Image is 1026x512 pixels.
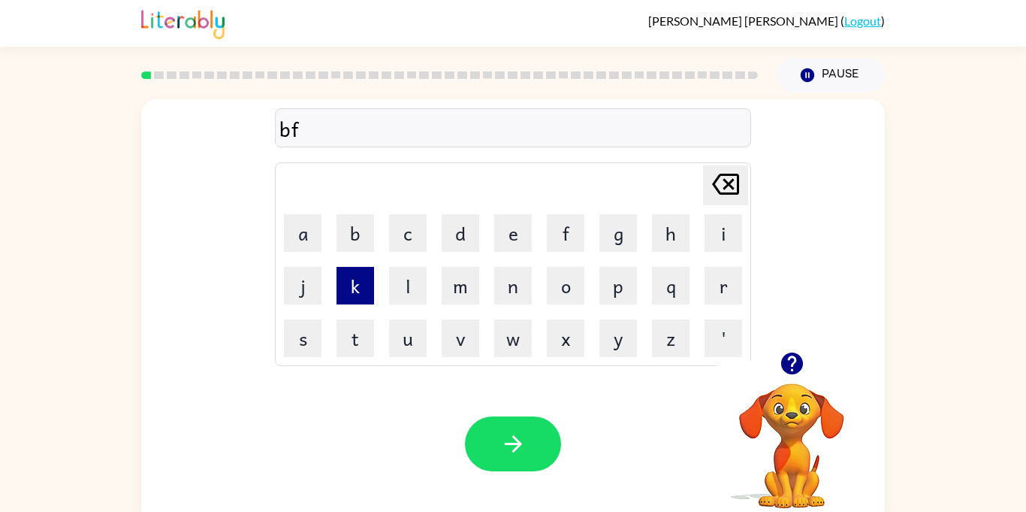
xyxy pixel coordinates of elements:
button: d [442,214,479,252]
button: y [599,320,637,357]
button: v [442,320,479,357]
button: k [336,267,374,304]
button: q [652,267,690,304]
button: u [389,320,427,357]
button: m [442,267,479,304]
button: f [547,214,584,252]
img: Literably [141,6,225,39]
button: a [284,214,321,252]
button: l [389,267,427,304]
button: j [284,267,321,304]
video: Your browser must support playing .mp4 files to use Literably. Please try using another browser. [717,360,867,510]
button: w [494,320,532,357]
button: n [494,267,532,304]
button: c [389,214,427,252]
button: b [336,214,374,252]
button: h [652,214,690,252]
button: p [599,267,637,304]
div: ( ) [648,14,885,28]
button: x [547,320,584,357]
div: bf [279,113,747,144]
button: t [336,320,374,357]
a: Logout [844,14,881,28]
button: e [494,214,532,252]
button: i [705,214,742,252]
button: g [599,214,637,252]
button: r [705,267,742,304]
button: o [547,267,584,304]
button: Pause [776,58,885,92]
button: z [652,320,690,357]
button: s [284,320,321,357]
span: [PERSON_NAME] [PERSON_NAME] [648,14,840,28]
button: ' [705,320,742,357]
